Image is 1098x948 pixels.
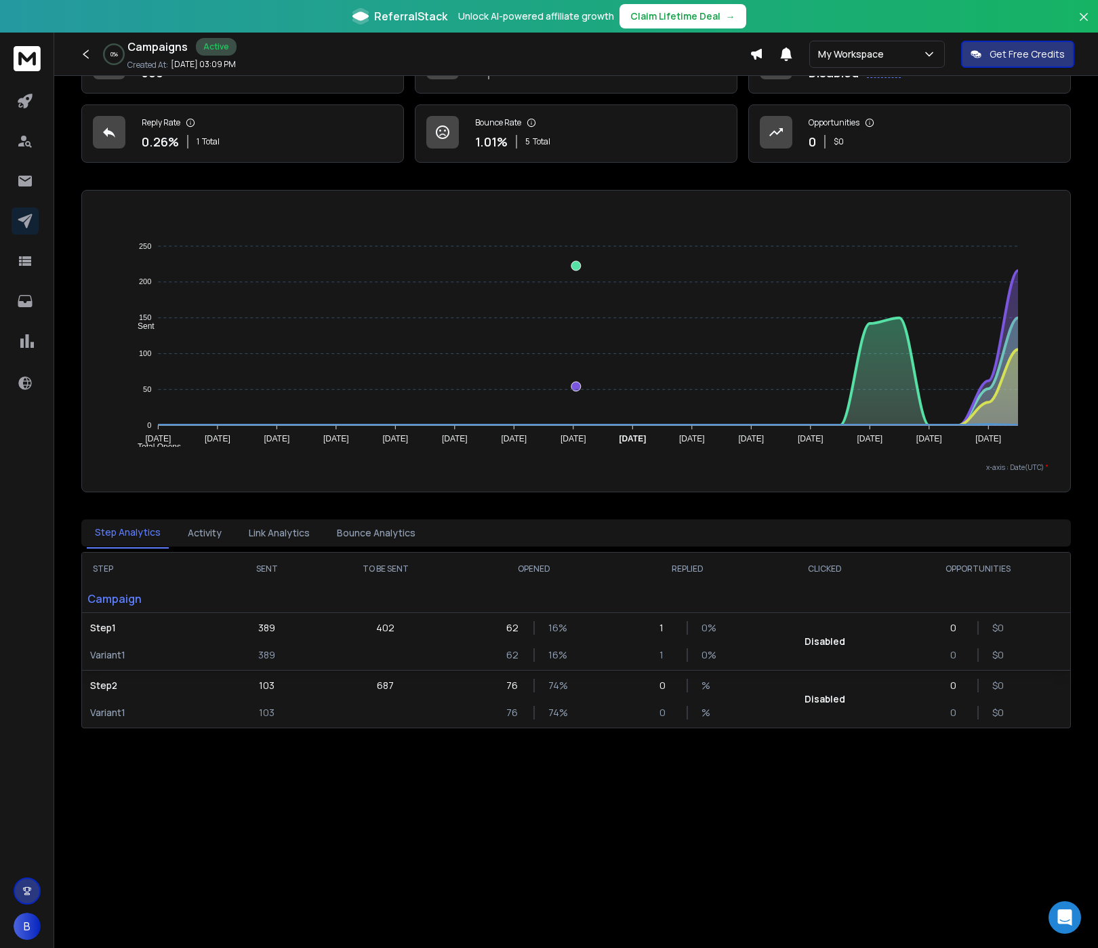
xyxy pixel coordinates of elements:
div: Open Intercom Messenger [1049,901,1081,934]
p: 389 [258,621,275,635]
button: Claim Lifetime Deal→ [619,4,746,28]
tspan: [DATE] [798,434,823,443]
th: CLICKED [764,553,885,585]
span: Total [202,136,220,147]
p: 74 % [548,679,562,692]
p: 0.26 % [142,132,179,151]
p: 0 % [110,50,118,58]
tspan: 0 [147,421,151,429]
p: 0 [659,706,673,719]
span: Sent [127,321,155,331]
tspan: [DATE] [916,434,942,443]
p: $ 0 [992,706,1006,719]
span: Total Opens [127,442,181,452]
button: Bounce Analytics [329,518,424,548]
tspan: [DATE] [738,434,764,443]
button: B [14,913,41,940]
th: TO BE SENT [313,553,457,585]
tspan: [DATE] [442,434,468,443]
tspan: 100 [139,349,151,357]
p: Disabled [805,692,845,706]
tspan: [DATE] [145,434,171,443]
p: $ 0 [992,648,1006,662]
p: Reply Rate [142,117,180,128]
tspan: [DATE] [619,434,646,443]
th: SENT [221,553,313,585]
a: Opportunities0$0 [748,104,1071,163]
p: Disabled [805,635,845,648]
p: 1 [659,621,673,635]
p: 103 [259,679,274,692]
span: → [726,9,735,23]
tspan: 150 [139,313,151,321]
p: x-axis : Date(UTC) [104,462,1049,473]
button: Get Free Credits [961,41,1074,68]
th: REPLIED [611,553,764,585]
p: Campaign [82,585,221,612]
a: Bounce Rate1.01%5Total [415,104,737,163]
p: Unlock AI-powered affiliate growth [458,9,614,23]
button: Link Analytics [241,518,318,548]
p: My Workspace [818,47,889,61]
h1: Campaigns [127,39,188,55]
tspan: [DATE] [205,434,230,443]
p: 1.01 % [475,132,508,151]
p: Variant 1 [90,706,213,719]
p: $ 0 [992,621,1006,635]
p: % [701,706,715,719]
p: Get Free Credits [990,47,1065,61]
p: 0 [809,132,816,151]
p: 62 [506,648,520,662]
button: Activity [180,518,230,548]
tspan: [DATE] [382,434,408,443]
p: Step 2 [90,679,213,692]
p: % [701,679,715,692]
th: OPPORTUNITIES [885,553,1070,585]
p: 0 [950,648,964,662]
p: 16 % [548,648,562,662]
p: 16 % [548,621,562,635]
p: Created At: [127,60,168,71]
tspan: [DATE] [501,434,527,443]
p: 0 [950,621,964,635]
p: 0 % [701,648,715,662]
span: 5 [525,136,530,147]
p: 76 [506,706,520,719]
tspan: 250 [139,242,151,250]
tspan: [DATE] [857,434,882,443]
span: Total [533,136,550,147]
p: 0 [950,679,964,692]
tspan: [DATE] [323,434,349,443]
p: 62 [506,621,520,635]
p: $ 0 [992,679,1006,692]
th: STEP [82,553,221,585]
tspan: 200 [139,278,151,286]
tspan: [DATE] [561,434,586,443]
p: 1 [659,648,673,662]
tspan: 50 [143,385,151,393]
tspan: [DATE] [975,434,1001,443]
div: Active [196,38,237,56]
p: 402 [376,621,394,635]
p: 0 % [701,621,715,635]
button: Step Analytics [87,517,169,549]
p: 74 % [548,706,562,719]
button: Close banner [1075,8,1093,41]
p: Opportunities [809,117,859,128]
p: [DATE] 03:09 PM [171,59,236,70]
span: 1 [197,136,199,147]
p: 0 [950,706,964,719]
p: 0 [659,679,673,692]
p: Bounce Rate [475,117,521,128]
span: ReferralStack [374,8,447,24]
a: Reply Rate0.26%1Total [81,104,404,163]
p: Step 1 [90,621,213,635]
p: 687 [377,679,394,692]
p: $ 0 [834,136,844,147]
p: Variant 1 [90,648,213,662]
p: 103 [259,706,274,719]
tspan: [DATE] [679,434,705,443]
th: OPENED [457,553,611,585]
